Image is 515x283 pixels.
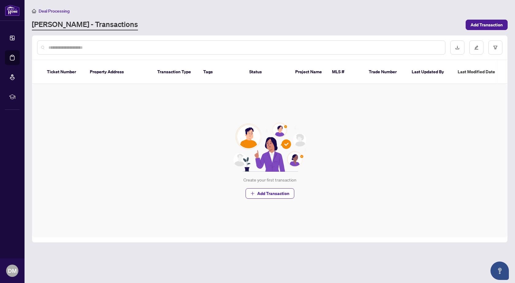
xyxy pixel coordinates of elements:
[32,9,36,13] span: home
[469,40,483,55] button: edit
[42,60,85,84] th: Ticket Number
[407,60,453,84] th: Last Updated By
[85,60,152,84] th: Property Address
[450,40,464,55] button: download
[490,262,509,280] button: Open asap
[474,45,479,50] span: edit
[290,60,327,84] th: Project Name
[246,188,294,199] button: Add Transaction
[152,60,198,84] th: Transaction Type
[327,60,364,84] th: MLS #
[453,60,508,84] th: Last Modified Date
[250,191,255,196] span: plus
[5,5,20,16] img: logo
[466,20,508,30] button: Add Transaction
[230,123,309,172] img: Null State Icon
[458,68,495,75] span: Last Modified Date
[198,60,244,84] th: Tags
[32,19,138,30] a: [PERSON_NAME] - Transactions
[471,20,503,30] span: Add Transaction
[243,177,296,183] div: Create your first transaction
[364,60,407,84] th: Trade Number
[8,266,17,275] span: DM
[493,45,498,50] span: filter
[39,8,70,14] span: Deal Processing
[257,189,289,198] span: Add Transaction
[488,40,502,55] button: filter
[455,45,460,50] span: download
[244,60,290,84] th: Status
